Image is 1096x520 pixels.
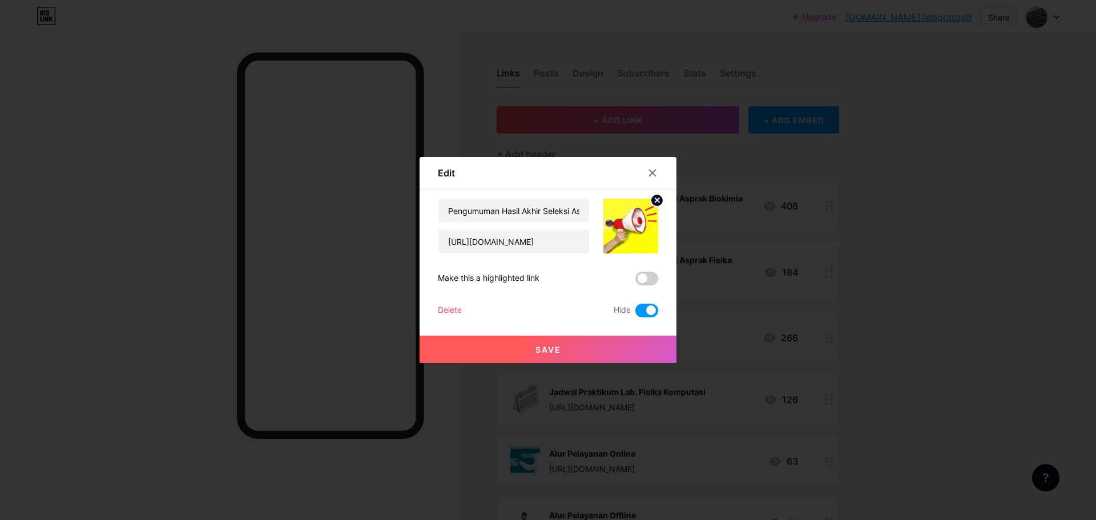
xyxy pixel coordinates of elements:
div: Delete [438,304,462,317]
input: URL [438,230,589,253]
div: Make this a highlighted link [438,272,539,285]
div: Edit [438,166,455,180]
span: Hide [614,304,631,317]
button: Save [420,336,676,363]
input: Title [438,199,589,222]
span: Save [535,345,561,354]
img: link_thumbnail [603,199,658,253]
